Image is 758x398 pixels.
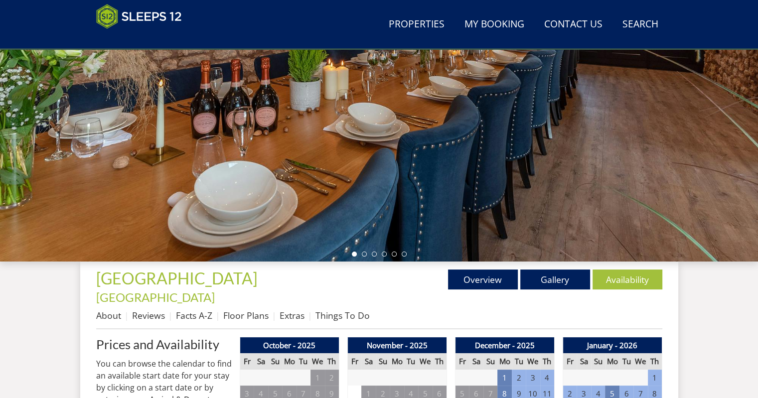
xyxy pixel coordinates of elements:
[448,269,518,289] a: Overview
[132,309,165,321] a: Reviews
[310,353,324,370] th: We
[390,353,404,370] th: Mo
[280,309,304,321] a: Extras
[433,353,447,370] th: Th
[315,309,370,321] a: Things To Do
[297,353,310,370] th: Tu
[497,353,511,370] th: Mo
[455,353,469,370] th: Fr
[96,4,182,29] img: Sleeps 12
[404,353,418,370] th: Tu
[563,353,577,370] th: Fr
[91,35,196,43] iframe: Customer reviews powered by Trustpilot
[455,337,554,354] th: December - 2025
[310,370,324,386] td: 1
[469,353,483,370] th: Sa
[540,370,554,386] td: 4
[526,353,540,370] th: We
[483,353,497,370] th: Su
[540,353,554,370] th: Th
[268,353,282,370] th: Su
[619,353,633,370] th: Tu
[325,353,339,370] th: Th
[520,269,590,289] a: Gallery
[240,353,254,370] th: Fr
[96,290,215,304] a: [GEOGRAPHIC_DATA]
[282,353,296,370] th: Mo
[376,353,390,370] th: Su
[633,353,647,370] th: We
[96,268,258,288] span: [GEOGRAPHIC_DATA]
[96,268,261,288] a: [GEOGRAPHIC_DATA]
[605,353,619,370] th: Mo
[254,353,268,370] th: Sa
[223,309,269,321] a: Floor Plans
[512,353,526,370] th: Tu
[648,370,662,386] td: 1
[347,337,447,354] th: November - 2025
[540,13,606,36] a: Contact Us
[240,337,339,354] th: October - 2025
[418,353,432,370] th: We
[512,370,526,386] td: 2
[460,13,528,36] a: My Booking
[347,353,361,370] th: Fr
[593,269,662,289] a: Availability
[96,337,232,351] a: Prices and Availability
[176,309,212,321] a: Facts A-Z
[577,353,591,370] th: Sa
[361,353,375,370] th: Sa
[591,353,605,370] th: Su
[497,370,511,386] td: 1
[385,13,449,36] a: Properties
[96,309,121,321] a: About
[563,337,662,354] th: January - 2026
[648,353,662,370] th: Th
[618,13,662,36] a: Search
[325,370,339,386] td: 2
[526,370,540,386] td: 3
